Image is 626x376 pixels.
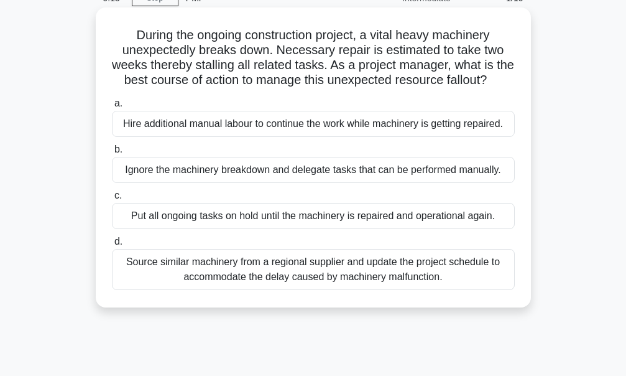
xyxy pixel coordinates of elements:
[112,249,515,290] div: Source similar machinery from a regional supplier and update the project schedule to accommodate ...
[111,27,516,88] h5: During the ongoing construction project, a vital heavy machinery unexpectedly breaks down. Necess...
[114,236,122,247] span: d.
[114,144,122,154] span: b.
[112,157,515,183] div: Ignore the machinery breakdown and delegate tasks that can be performed manually.
[114,98,122,108] span: a.
[114,190,122,200] span: c.
[112,111,515,137] div: Hire additional manual labour to continue the work while machinery is getting repaired.
[112,203,515,229] div: Put all ongoing tasks on hold until the machinery is repaired and operational again.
